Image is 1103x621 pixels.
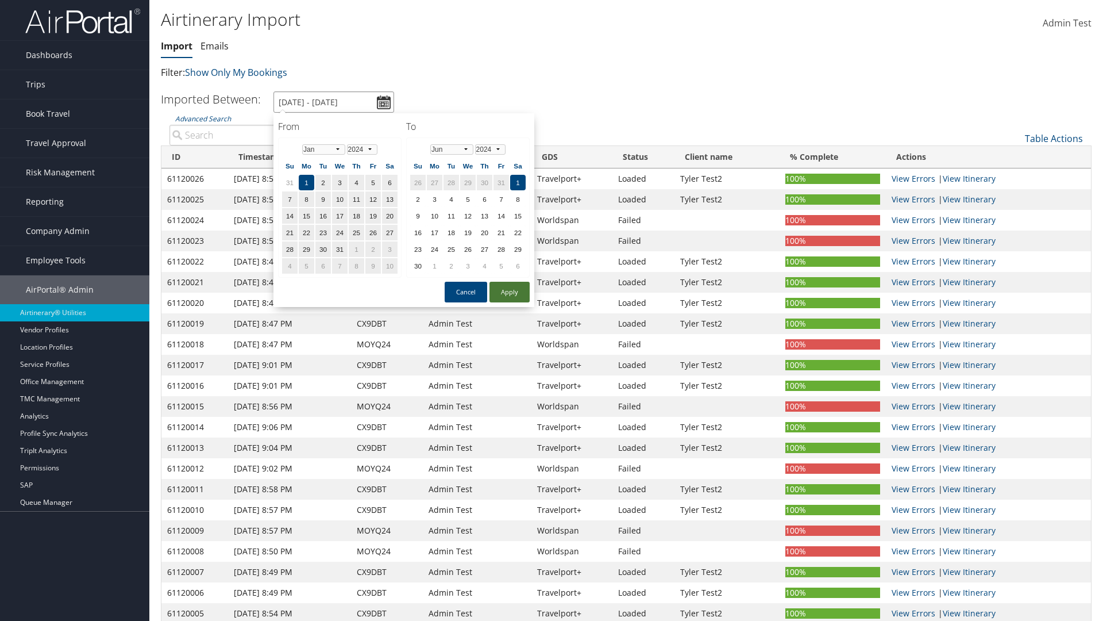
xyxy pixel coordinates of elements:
div: 100% [785,360,880,370]
td: 61120006 [161,582,228,603]
td: 61120023 [161,231,228,251]
span: Book Travel [26,99,70,128]
td: 21 [282,225,298,240]
td: 18 [443,225,459,240]
td: Failed [612,396,674,417]
td: | [886,438,1091,458]
td: Travelport+ [531,189,612,210]
th: Su [410,158,426,174]
td: 14 [493,208,509,224]
input: Advanced Search [169,125,385,145]
button: Cancel [445,282,487,302]
a: View errors [892,401,935,412]
h3: Imported Between: [161,91,261,107]
td: 26 [365,225,381,240]
a: View errors [892,380,935,391]
a: View errors [892,587,935,598]
span: Employee Tools [26,246,86,275]
td: MOYQ24 [351,396,423,417]
td: 11 [349,191,364,207]
td: 28 [443,175,459,190]
td: 61120016 [161,375,228,396]
span: Admin Test [1043,17,1092,29]
td: CX9DBT [351,438,423,458]
td: Tyler Test2 [674,355,780,375]
td: | [886,210,1091,231]
td: [DATE] 9:04 PM [228,438,351,458]
td: Failed [612,458,674,479]
h4: To [406,120,530,133]
td: Tyler Test2 [674,293,780,313]
th: Fr [365,158,381,174]
div: 100% [785,298,880,308]
td: Failed [612,210,674,231]
a: View errors [892,277,935,287]
td: 11 [443,208,459,224]
a: View errors [892,484,935,494]
a: View Itinerary Details [943,194,996,205]
td: 29 [510,241,526,257]
td: Tyler Test2 [674,251,780,272]
td: 16 [315,208,331,224]
td: 25 [349,225,364,240]
td: Loaded [612,293,674,313]
h4: From [278,120,402,133]
td: | [886,189,1091,210]
span: Company Admin [26,217,90,246]
td: | [886,396,1091,417]
td: 8 [349,258,364,274]
td: 6 [510,258,526,274]
div: 100% [785,174,880,184]
td: Tyler Test2 [674,189,780,210]
td: | [886,293,1091,313]
td: 25 [443,241,459,257]
div: 100% [785,319,880,329]
a: View errors [892,256,935,267]
td: [DATE] 9:01 PM [228,355,351,375]
a: View Itinerary Details [943,173,996,184]
td: 5 [299,258,314,274]
td: 61120026 [161,168,228,189]
th: Sa [382,158,398,174]
td: [DATE] 9:06 PM [228,417,351,438]
td: 8 [299,191,314,207]
div: 100% [785,339,880,350]
td: | [886,458,1091,479]
td: Worldspan [531,231,612,251]
td: [DATE] 9:01 PM [228,375,351,396]
td: 30 [477,175,492,190]
td: Tyler Test2 [674,417,780,438]
td: [DATE] 8:58 PM [228,479,351,500]
td: 6 [315,258,331,274]
div: 100% [785,277,880,287]
td: 15 [299,208,314,224]
a: View errors [892,421,935,432]
td: 23 [410,241,426,257]
td: 9 [410,208,426,224]
a: View errors [892,442,935,453]
td: 2 [315,175,331,190]
td: 4 [477,258,492,274]
td: 6 [382,175,398,190]
td: 61120007 [161,562,228,582]
td: 29 [299,241,314,257]
td: Travelport+ [531,272,612,293]
td: Failed [612,231,674,251]
td: 31 [282,175,298,190]
a: View Itinerary Details [943,401,996,412]
div: 100% [785,236,880,246]
td: 18 [349,208,364,224]
a: View Itinerary Details [943,235,996,246]
td: [DATE] 8:49 PM [228,272,351,293]
td: 23 [315,225,331,240]
td: 5 [493,258,509,274]
td: Tyler Test2 [674,313,780,334]
td: [DATE] 9:02 PM [228,458,351,479]
td: CX9DBT [351,479,423,500]
td: 4 [282,258,298,274]
td: 1 [510,175,526,190]
td: 4 [443,191,459,207]
td: 1 [349,241,364,257]
td: 13 [382,191,398,207]
th: Th [477,158,492,174]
